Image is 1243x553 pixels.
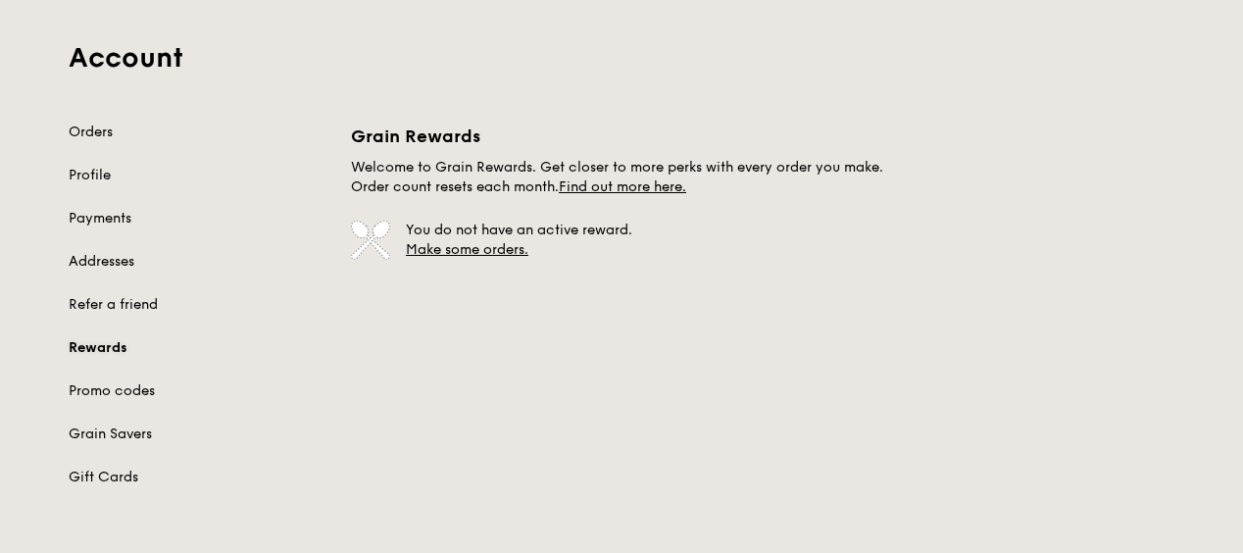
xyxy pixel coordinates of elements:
p: You do not have an active reward. [374,221,869,260]
a: Refer a friend [69,295,327,315]
h3: Grain Rewards [351,123,892,150]
h1: Account [69,40,1174,75]
a: Addresses [69,252,327,272]
a: Make some orders. [406,241,528,258]
a: Rewards [69,338,327,358]
a: Gift Cards [69,468,327,487]
img: UNUvHAi+6Cv0fsBlipxbr4DoAAAAASUVORK5CYII= [351,221,390,260]
h5: Welcome to Grain Rewards. Get closer to more perks with every order you make. Order count resets ... [351,158,892,197]
a: Profile [69,166,327,185]
a: Payments [69,209,327,228]
a: Orders [69,123,327,142]
a: Promo codes [69,381,327,401]
a: Find out more here. [559,178,686,195]
a: Grain Savers [69,425,327,444]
